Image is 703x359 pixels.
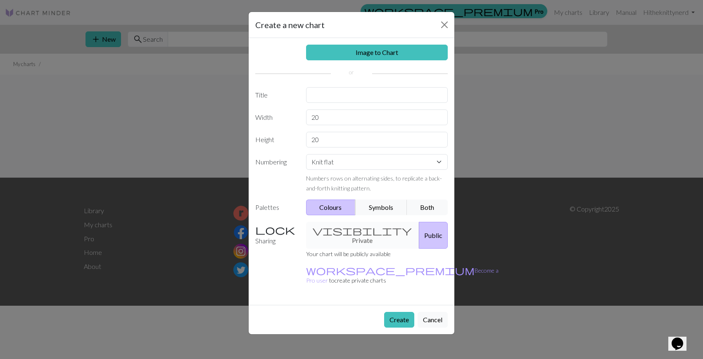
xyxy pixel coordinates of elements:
[250,200,301,215] label: Palettes
[306,200,356,215] button: Colours
[250,132,301,147] label: Height
[419,222,448,249] button: Public
[306,250,391,257] small: Your chart will be publicly available
[306,267,499,284] a: Become a Pro user
[306,267,499,284] small: to create private charts
[306,45,448,60] a: Image to Chart
[250,87,301,103] label: Title
[355,200,407,215] button: Symbols
[306,175,442,192] small: Numbers rows on alternating sides, to replicate a back-and-forth knitting pattern.
[438,18,451,31] button: Close
[306,264,475,276] span: workspace_premium
[384,312,414,328] button: Create
[407,200,448,215] button: Both
[250,222,301,249] label: Sharing
[250,109,301,125] label: Width
[255,19,325,31] h5: Create a new chart
[668,326,695,351] iframe: chat widget
[418,312,448,328] button: Cancel
[250,154,301,193] label: Numbering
